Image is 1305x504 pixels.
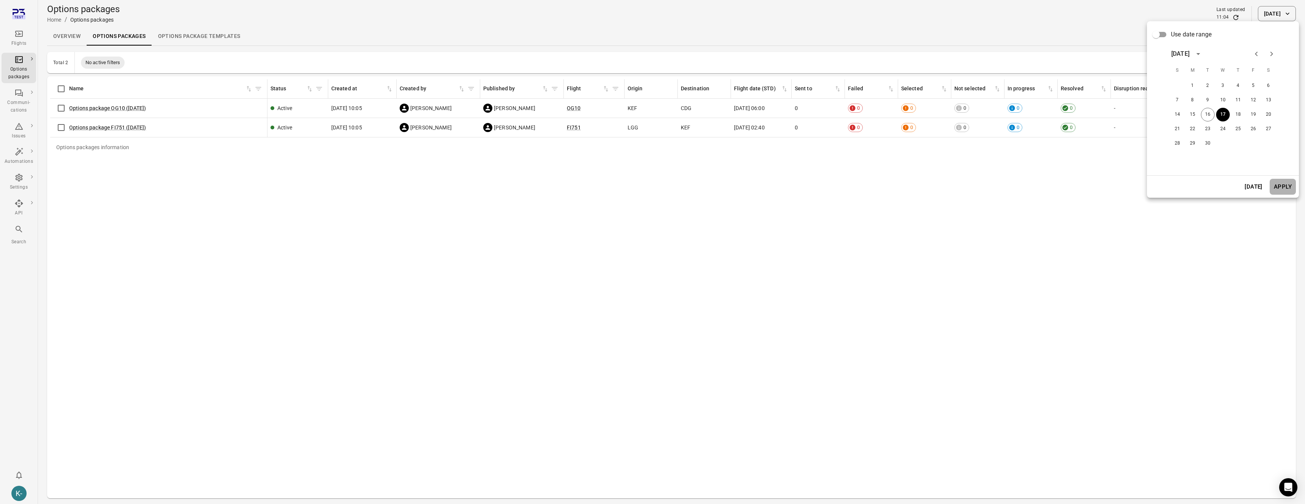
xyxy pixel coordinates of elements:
button: 23 [1201,122,1215,136]
button: 1 [1186,79,1199,93]
button: 8 [1186,93,1199,107]
button: 6 [1262,79,1275,93]
button: 3 [1216,79,1230,93]
button: 10 [1216,93,1230,107]
button: 2 [1201,79,1215,93]
button: 9 [1201,93,1215,107]
button: 16 [1201,108,1215,121]
button: 18 [1231,108,1245,121]
span: Friday [1246,63,1260,78]
button: 30 [1201,137,1215,150]
span: Wednesday [1216,63,1230,78]
button: 27 [1262,122,1275,136]
button: 26 [1246,122,1260,136]
button: Previous month [1249,46,1264,61]
div: Open Intercom Messenger [1279,478,1297,496]
span: Saturday [1262,63,1275,78]
button: 20 [1262,108,1275,121]
button: 5 [1246,79,1260,93]
span: Tuesday [1201,63,1215,78]
span: Thursday [1231,63,1245,78]
button: [DATE] [1240,179,1267,195]
div: [DATE] [1171,49,1190,58]
button: 17 [1216,108,1230,121]
button: Next month [1264,46,1279,61]
button: 13 [1262,93,1275,107]
button: 28 [1171,137,1184,150]
button: 19 [1246,108,1260,121]
span: Sunday [1171,63,1184,78]
span: Use date range [1171,30,1212,39]
button: 24 [1216,122,1230,136]
button: 11 [1231,93,1245,107]
button: 29 [1186,137,1199,150]
button: 7 [1171,93,1184,107]
button: 22 [1186,122,1199,136]
button: 4 [1231,79,1245,93]
button: calendar view is open, switch to year view [1192,47,1205,60]
span: Monday [1186,63,1199,78]
button: 12 [1246,93,1260,107]
button: 15 [1186,108,1199,121]
button: Apply [1270,179,1296,195]
button: 14 [1171,108,1184,121]
button: 21 [1171,122,1184,136]
button: 25 [1231,122,1245,136]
